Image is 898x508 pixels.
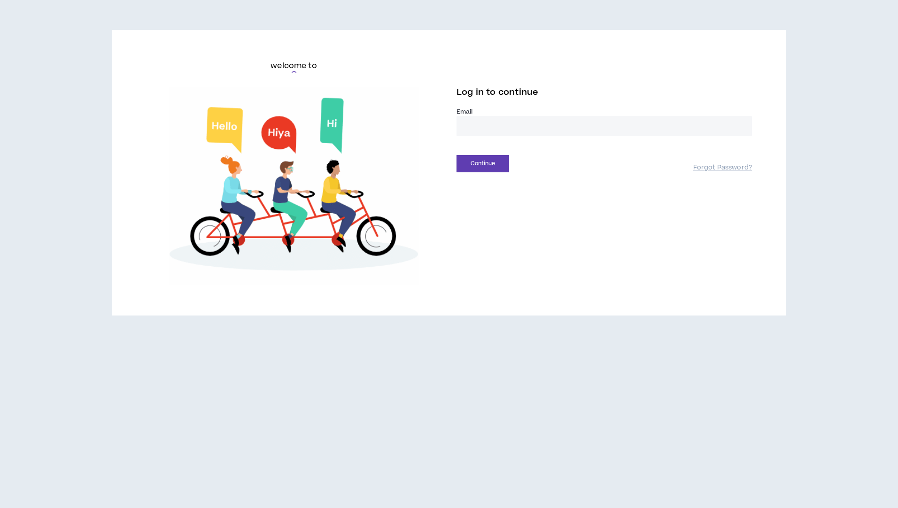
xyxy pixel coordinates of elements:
h6: welcome to [271,60,317,71]
a: Forgot Password? [693,163,752,172]
label: Email [457,108,752,116]
button: Continue [457,155,509,172]
img: Welcome to Wripple [146,87,441,285]
span: Log in to continue [457,86,538,98]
